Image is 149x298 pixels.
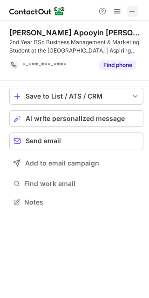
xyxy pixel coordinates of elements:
span: AI write personalized message [26,115,125,122]
button: Send email [9,132,143,149]
span: Send email [26,137,61,145]
div: 2nd Year BSc Business Management & Marketing Student at the [GEOGRAPHIC_DATA] | Aspiring Underwri... [9,38,143,55]
span: Add to email campaign [25,159,99,167]
button: Notes [9,196,143,209]
button: save-profile-one-click [9,88,143,105]
div: Save to List / ATS / CRM [26,93,127,100]
img: ContactOut v5.3.10 [9,6,65,17]
span: Notes [24,198,140,206]
button: Find work email [9,177,143,190]
button: Reveal Button [99,60,136,70]
div: [PERSON_NAME] Apooyin [PERSON_NAME] [9,28,143,37]
button: AI write personalized message [9,110,143,127]
span: Find work email [24,179,140,188]
button: Add to email campaign [9,155,143,172]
